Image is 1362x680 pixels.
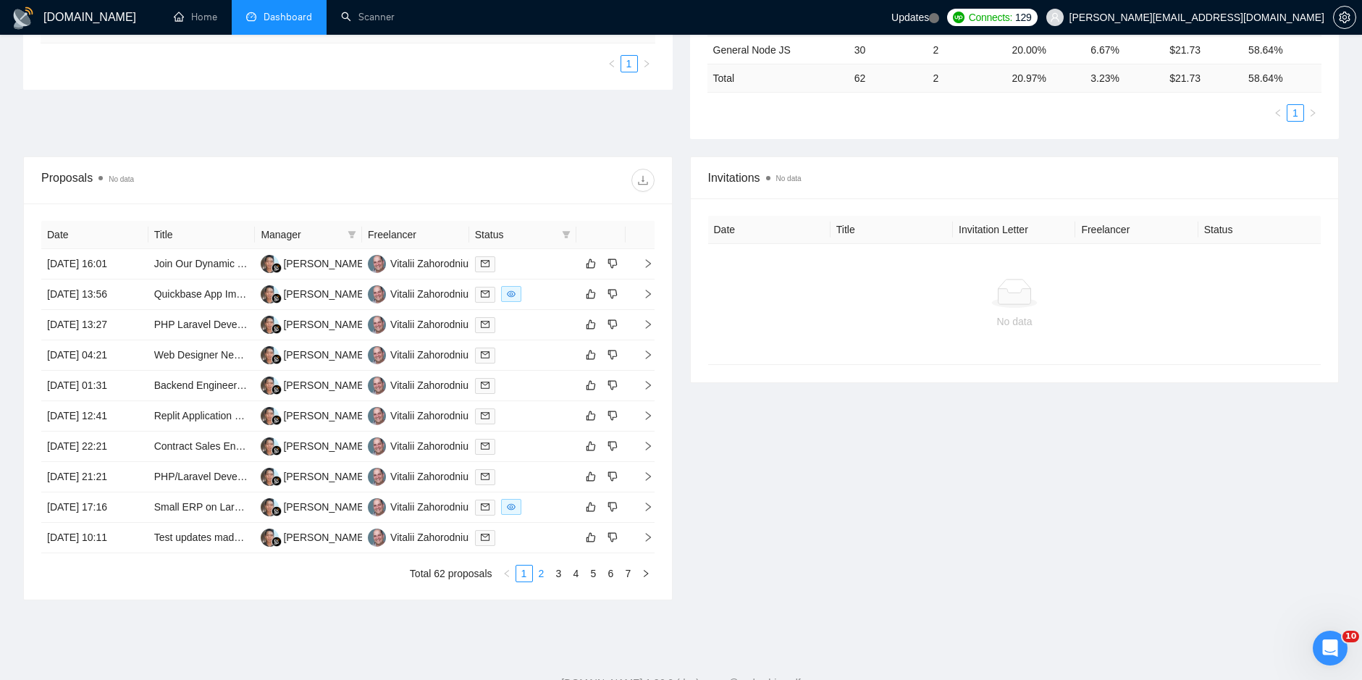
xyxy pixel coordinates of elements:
img: gigradar-bm.png [272,476,282,486]
span: filter [562,230,571,239]
span: mail [481,472,489,481]
div: [PERSON_NAME] [283,438,366,454]
td: 58.64% [1243,35,1321,64]
td: 2 [928,64,1006,92]
button: left [603,55,621,72]
img: VZ [368,346,386,364]
span: right [642,59,651,68]
span: filter [345,224,359,245]
span: like [586,349,596,361]
span: dashboard [246,12,256,22]
span: filter [559,224,573,245]
td: [DATE] 22:21 [41,432,148,462]
span: Invitations [708,169,1321,187]
div: Vitalii Zahorodniuk [390,256,474,272]
div: [PERSON_NAME] [283,256,366,272]
img: VZ [368,377,386,395]
a: 4 [568,566,584,582]
button: left [498,565,516,582]
img: TH [261,346,279,364]
td: [DATE] 10:11 [41,523,148,553]
button: like [582,437,600,455]
li: 1 [1287,104,1304,122]
a: 7 [621,566,636,582]
div: Vitalii Zahorodniuk [390,438,474,454]
th: Freelancer [362,221,469,249]
a: TH[PERSON_NAME] [261,348,366,360]
a: Contract Sales Engineer with Stripe, User Management, and Workflow Expertise for B2B SaaS [154,440,579,452]
span: left [1274,109,1282,117]
div: Vitalii Zahorodniuk [390,286,474,302]
a: 6 [603,566,619,582]
a: VZVitalii Zahorodniuk [368,348,474,360]
span: Dashboard [264,11,312,23]
a: 1 [1287,105,1303,121]
a: Backend Engineer for In-house LMS System (TypeScript/Express) [154,379,451,391]
td: 20.97 % [1006,64,1085,92]
li: 3 [550,565,568,582]
span: user [1050,12,1060,22]
li: Next Page [1304,104,1321,122]
button: setting [1333,6,1356,29]
img: TH [261,529,279,547]
td: [DATE] 13:27 [41,310,148,340]
td: [DATE] 13:56 [41,280,148,310]
span: filter [348,230,356,239]
span: Manager [261,227,342,243]
span: dislike [608,471,618,482]
span: Connects: [969,9,1012,25]
div: Vitalii Zahorodniuk [390,408,474,424]
th: Title [148,221,256,249]
span: dislike [608,258,618,269]
span: mail [481,381,489,390]
a: VZVitalii Zahorodniuk [368,470,474,482]
a: VZVitalii Zahorodniuk [368,287,474,299]
span: dislike [608,532,618,543]
td: PHP Laravel Developer Needed for ERP SaaS Development [148,310,256,340]
li: 7 [620,565,637,582]
span: like [586,410,596,421]
a: PHP Laravel Developer Needed for ERP SaaS Development [154,319,426,330]
td: Contract Sales Engineer with Stripe, User Management, and Workflow Expertise for B2B SaaS [148,432,256,462]
a: 3 [551,566,567,582]
span: right [1308,109,1317,117]
img: TH [261,316,279,334]
button: download [631,169,655,192]
td: Web Designer Needed to Refresh High-End Automotive Kit Car Website (Layout + Fonts Only) [148,340,256,371]
span: dislike [608,288,618,300]
button: dislike [604,407,621,424]
button: right [637,565,655,582]
div: Vitalii Zahorodniuk [390,499,474,515]
span: right [631,441,653,451]
td: [DATE] 04:21 [41,340,148,371]
li: 2 [533,565,550,582]
div: [PERSON_NAME] [283,347,366,363]
a: TH[PERSON_NAME] [261,257,366,269]
button: like [582,255,600,272]
span: 10 [1342,631,1359,642]
td: Test updates made to PHP SDK [148,523,256,553]
li: 1 [621,55,638,72]
td: Quickbase App Implementation & Setup [148,280,256,310]
td: [DATE] 17:16 [41,492,148,523]
img: gigradar-bm.png [272,445,282,456]
img: gigradar-bm.png [272,293,282,303]
a: VZVitalii Zahorodniuk [368,257,474,269]
span: right [642,569,650,578]
div: [PERSON_NAME] [283,408,366,424]
td: Total [707,64,849,92]
a: Replit Application Deployment Specialist Needed [154,410,374,421]
a: 1 [621,56,637,72]
a: TH[PERSON_NAME] [261,440,366,451]
span: right [631,350,653,360]
img: gigradar-bm.png [272,324,282,334]
li: 1 [516,565,533,582]
a: VZVitalii Zahorodniuk [368,440,474,451]
div: Vitalii Zahorodniuk [390,469,474,484]
div: Vitalii Zahorodniuk [390,347,474,363]
td: Small ERP on Laravel [148,492,256,523]
button: dislike [604,529,621,546]
a: 1 [516,566,532,582]
div: Vitalii Zahorodniuk [390,316,474,332]
span: like [586,532,596,543]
